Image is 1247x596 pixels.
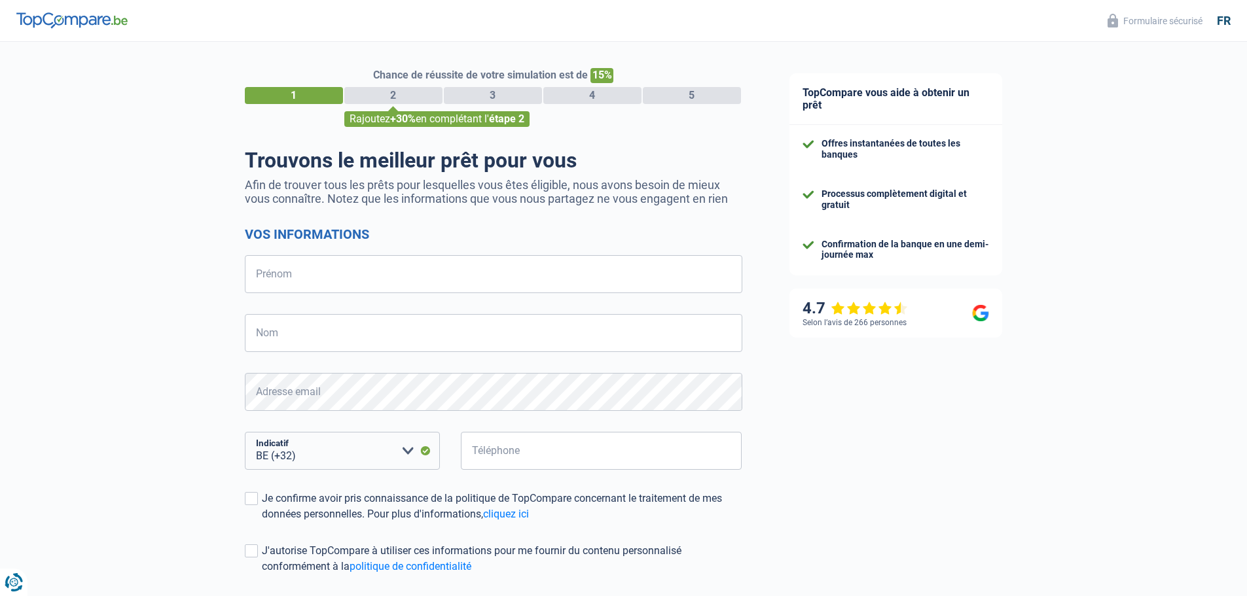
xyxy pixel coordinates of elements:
div: Processus complètement digital et gratuit [822,188,989,211]
h1: Trouvons le meilleur prêt pour vous [245,148,742,173]
div: fr [1217,14,1231,28]
div: 4.7 [803,299,908,318]
img: TopCompare Logo [16,12,128,28]
div: 4 [543,87,642,104]
h2: Vos informations [245,226,742,242]
span: 15% [590,68,613,83]
div: 3 [444,87,542,104]
a: cliquez ici [483,508,529,520]
div: 1 [245,87,343,104]
div: 5 [643,87,741,104]
span: Chance de réussite de votre simulation est de [373,69,588,81]
div: Rajoutez en complétant l' [344,111,530,127]
div: Je confirme avoir pris connaissance de la politique de TopCompare concernant le traitement de mes... [262,491,742,522]
span: +30% [390,113,416,125]
span: étape 2 [489,113,524,125]
a: politique de confidentialité [350,560,471,572]
div: J'autorise TopCompare à utiliser ces informations pour me fournir du contenu personnalisé conform... [262,543,742,574]
div: Confirmation de la banque en une demi-journée max [822,239,989,261]
p: Afin de trouver tous les prêts pour lesquelles vous êtes éligible, nous avons besoin de mieux vou... [245,178,742,205]
button: Formulaire sécurisé [1100,10,1210,31]
div: Selon l’avis de 266 personnes [803,318,907,327]
div: 2 [344,87,443,104]
div: Offres instantanées de toutes les banques [822,138,989,160]
input: 401020304 [461,432,742,470]
div: TopCompare vous aide à obtenir un prêt [789,73,1002,125]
